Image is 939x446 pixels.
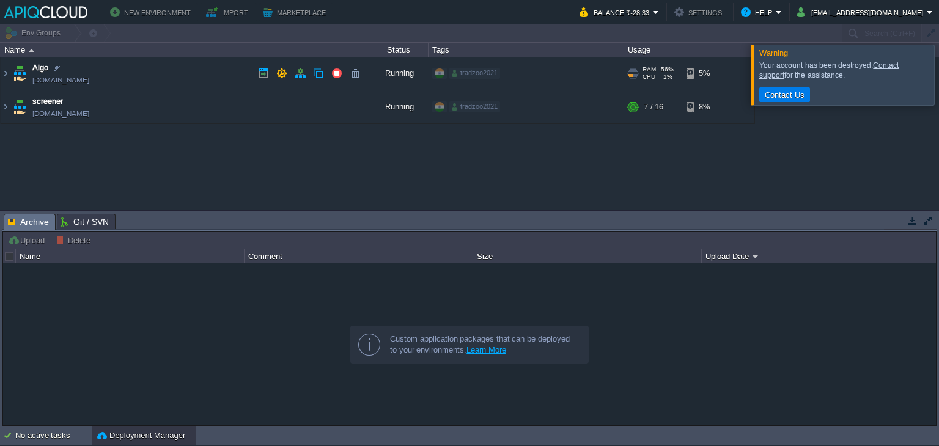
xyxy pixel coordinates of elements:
button: Marketplace [263,5,330,20]
div: Status [368,43,428,57]
div: Custom application packages that can be deployed to your environments. [390,334,578,356]
div: Running [367,57,429,90]
button: Delete [56,235,94,246]
div: 8% [687,90,726,123]
div: 7 / 16 [644,90,663,123]
button: Deployment Manager [97,430,185,442]
img: AMDAwAAAACH5BAEAAAAALAAAAAABAAEAAAICRAEAOw== [1,57,10,90]
span: Archive [8,214,49,230]
div: tradzoo2021 [449,101,500,112]
div: Running [367,90,429,123]
a: Algo [32,62,48,74]
span: RAM [643,66,656,73]
span: Git / SVN [61,214,109,229]
a: [DOMAIN_NAME] [32,74,89,86]
button: Balance ₹-28.33 [580,5,653,20]
a: [DOMAIN_NAME] [32,108,89,120]
span: 1% [660,73,672,81]
button: Import [206,5,252,20]
a: Learn More [466,345,506,354]
div: Name [1,43,367,57]
span: Warning [759,48,788,57]
div: Usage [625,43,754,57]
button: Settings [674,5,726,20]
span: 56% [661,66,674,73]
button: Contact Us [761,89,808,100]
button: [EMAIL_ADDRESS][DOMAIN_NAME] [797,5,927,20]
div: No active tasks [15,426,92,445]
a: screener [32,95,63,108]
span: CPU [643,73,655,81]
img: AMDAwAAAACH5BAEAAAAALAAAAAABAAEAAAICRAEAOw== [11,90,28,123]
div: Upload Date [702,249,930,263]
img: AMDAwAAAACH5BAEAAAAALAAAAAABAAEAAAICRAEAOw== [29,49,34,52]
div: 5% [687,57,726,90]
img: AMDAwAAAACH5BAEAAAAALAAAAAABAAEAAAICRAEAOw== [1,90,10,123]
div: Tags [429,43,624,57]
div: Comment [245,249,473,263]
div: Your account has been destroyed. for the assistance. [759,60,931,80]
img: APIQCloud [4,6,87,18]
img: AMDAwAAAACH5BAEAAAAALAAAAAABAAEAAAICRAEAOw== [11,57,28,90]
div: Size [474,249,701,263]
div: tradzoo2021 [449,68,500,79]
div: Name [17,249,244,263]
button: Upload [8,235,48,246]
button: New Environment [110,5,194,20]
button: Help [741,5,776,20]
